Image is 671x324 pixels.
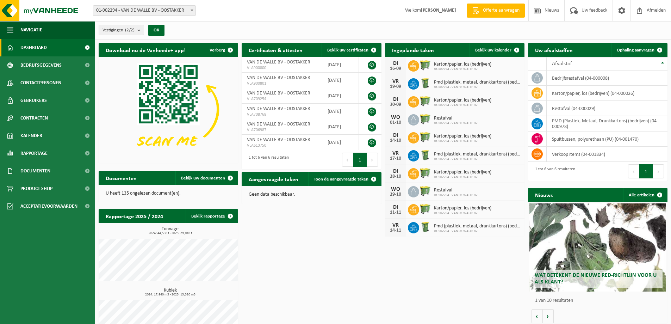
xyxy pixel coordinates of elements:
span: VLA613750 [247,143,317,148]
span: Restafval [434,116,478,121]
td: verkoop items (04-001834) [547,147,667,162]
a: Bekijk uw documenten [175,171,237,185]
span: 01-902294 - VAN DE WALLE BV [434,175,491,179]
span: 2024: 17,940 m3 - 2025: 13,320 m3 [102,293,238,297]
span: Karton/papier, los (bedrijven) [434,62,491,67]
a: Bekijk uw kalender [470,43,524,57]
a: Wat betekent de nieuwe RED-richtlijn voor u als klant? [529,203,666,292]
div: 01-10 [389,120,403,125]
td: [DATE] [322,57,359,73]
span: 01-902294 - VAN DE WALLE BV - OOSTAKKER [93,6,195,16]
img: WB-0660-HPE-GN-50 [419,185,431,197]
span: VAN DE WALLE BV - OOSTAKKER [247,60,310,65]
div: 19-09 [389,84,403,89]
span: VAN DE WALLE BV - OOSTAKKER [247,75,310,80]
h2: Documenten [99,171,144,185]
button: Vorige [532,309,543,323]
div: DI [389,61,403,66]
div: 28-10 [389,174,403,179]
button: OK [148,25,164,36]
span: Contactpersonen [20,74,61,92]
h2: Rapportage 2025 / 2024 [99,209,170,223]
span: Navigatie [20,21,42,39]
span: Bekijk uw certificaten [327,48,368,53]
span: Pmd (plastiek, metaal, drankkartons) (bedrijven) [434,152,521,157]
div: DI [389,169,403,174]
span: VLA706987 [247,127,317,133]
img: WB-0240-HPE-GN-50 [419,77,431,89]
span: 01-902294 - VAN DE WALLE BV [434,121,478,126]
span: Bekijk uw kalender [475,48,511,53]
h2: Aangevraagde taken [242,172,305,186]
img: WB-0240-HPE-GN-50 [419,149,431,161]
p: Geen data beschikbaar. [249,192,374,197]
img: WB-0660-HPE-GN-50 [419,113,431,125]
h3: Kubiek [102,288,238,297]
img: WB-0660-HPE-GN-50 [419,95,431,107]
td: restafval (04-000029) [547,101,667,116]
count: (2/2) [125,28,135,32]
span: Bedrijfsgegevens [20,56,62,74]
a: Offerte aanvragen [467,4,525,18]
h2: Ingeplande taken [385,43,441,57]
span: Karton/papier, los (bedrijven) [434,170,491,175]
span: Acceptatievoorwaarden [20,197,77,215]
div: 16-09 [389,66,403,71]
span: 01-902294 - VAN DE WALLE BV [434,67,491,72]
td: [DATE] [322,73,359,88]
td: [DATE] [322,104,359,119]
span: 01-902294 - VAN DE WALLE BV [434,139,491,143]
div: WO [389,115,403,120]
span: VLA900801 [247,81,317,86]
span: Afvalstof [552,61,572,67]
h3: Tonnage [102,227,238,235]
span: Rapportage [20,145,48,162]
td: PMD (Plastiek, Metaal, Drankkartons) (bedrijven) (04-000978) [547,116,667,132]
td: [DATE] [322,135,359,150]
div: WO [389,187,403,192]
button: 1 [353,153,367,167]
span: Restafval [434,188,478,193]
div: 29-10 [389,192,403,197]
span: VAN DE WALLE BV - OOSTAKKER [247,106,310,111]
img: WB-0660-HPE-GN-50 [419,203,431,215]
span: Karton/papier, los (bedrijven) [434,98,491,103]
img: WB-0660-HPE-GN-50 [419,131,431,143]
p: 1 van 10 resultaten [535,298,664,303]
span: 2024: 44,530 t - 2025: 29,010 t [102,232,238,235]
div: 1 tot 6 van 6 resultaten [532,164,575,179]
span: VLA709254 [247,96,317,102]
span: 01-902294 - VAN DE WALLE BV [434,103,491,108]
div: VR [389,222,403,228]
span: VLA900800 [247,65,317,71]
span: VLA708768 [247,112,317,117]
span: 01-902294 - VAN DE WALLE BV [434,85,521,90]
span: 01-902294 - VAN DE WALLE BV [434,193,478,197]
span: Dashboard [20,39,47,56]
td: [DATE] [322,119,359,135]
td: spuitbussen, polyurethaan (PU) (04-001470) [547,132,667,147]
div: 14-11 [389,228,403,233]
div: VR [389,151,403,156]
h2: Nieuws [528,188,560,202]
button: Next [367,153,378,167]
a: Toon de aangevraagde taken [308,172,381,186]
div: 30-09 [389,102,403,107]
span: Gebruikers [20,92,47,109]
div: 14-10 [389,138,403,143]
span: VAN DE WALLE BV - OOSTAKKER [247,122,310,127]
button: Vestigingen(2/2) [99,25,144,35]
div: 17-10 [389,156,403,161]
span: VAN DE WALLE BV - OOSTAKKER [247,137,310,142]
img: Download de VHEPlus App [99,57,238,162]
img: WB-0660-HPE-GN-50 [419,167,431,179]
span: Vestigingen [102,25,135,36]
td: [DATE] [322,88,359,104]
h2: Uw afvalstoffen [528,43,580,57]
span: Product Shop [20,180,52,197]
button: 1 [639,164,653,178]
span: Offerte aanvragen [481,7,521,14]
button: Verberg [204,43,237,57]
div: DI [389,97,403,102]
span: Karton/papier, los (bedrijven) [434,206,491,211]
